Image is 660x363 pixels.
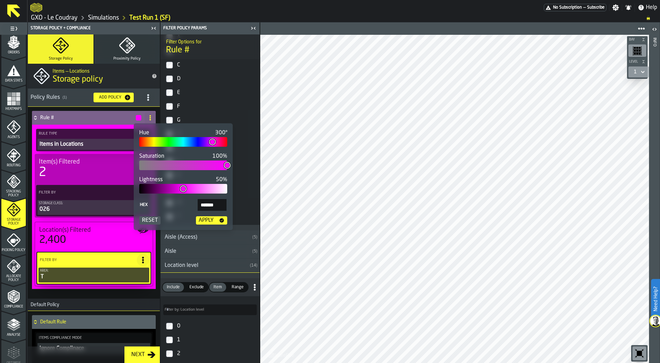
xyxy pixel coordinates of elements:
[198,199,227,211] input: input-value-Hex input-value-Hex
[140,203,198,207] span: Hex
[139,176,163,184] label: Lightness
[139,152,164,160] label: Saturation
[163,176,227,184] output: 50%
[139,129,149,137] label: Hue
[139,216,161,225] div: Reset
[149,129,227,137] output: 300°
[196,216,216,225] div: Apply
[164,152,227,160] output: 100%
[196,216,227,225] button: button-Apply
[652,280,659,318] label: Need Help?
[139,199,227,211] label: input-value-Hex
[139,216,161,225] button: button-Reset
